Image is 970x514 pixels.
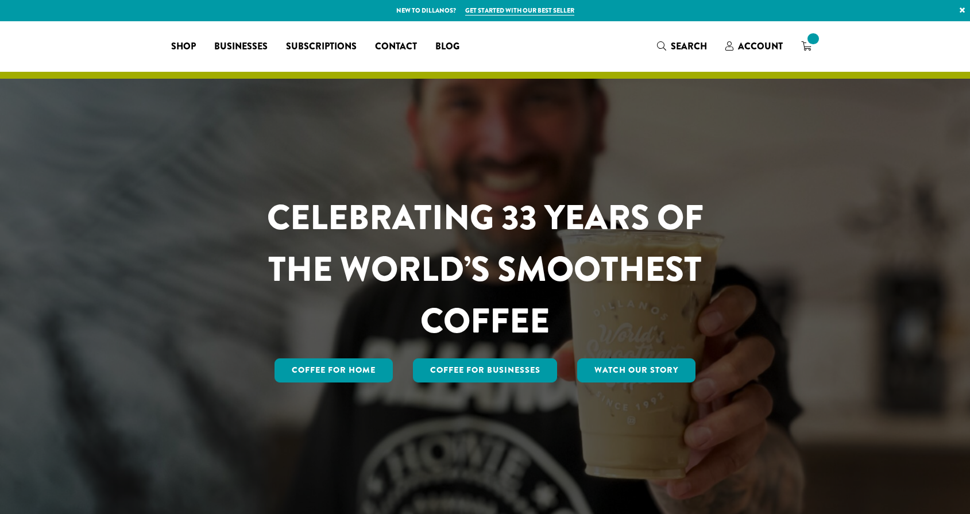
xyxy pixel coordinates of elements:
span: Blog [435,40,459,54]
a: Coffee for Home [275,358,393,382]
h1: CELEBRATING 33 YEARS OF THE WORLD’S SMOOTHEST COFFEE [233,192,737,347]
span: Search [671,40,707,53]
span: Contact [375,40,417,54]
a: Shop [162,37,205,56]
span: Businesses [214,40,268,54]
a: Get started with our best seller [465,6,574,16]
a: Watch Our Story [577,358,695,382]
span: Account [738,40,783,53]
a: Search [648,37,716,56]
span: Shop [171,40,196,54]
a: Coffee For Businesses [413,358,558,382]
span: Subscriptions [286,40,357,54]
